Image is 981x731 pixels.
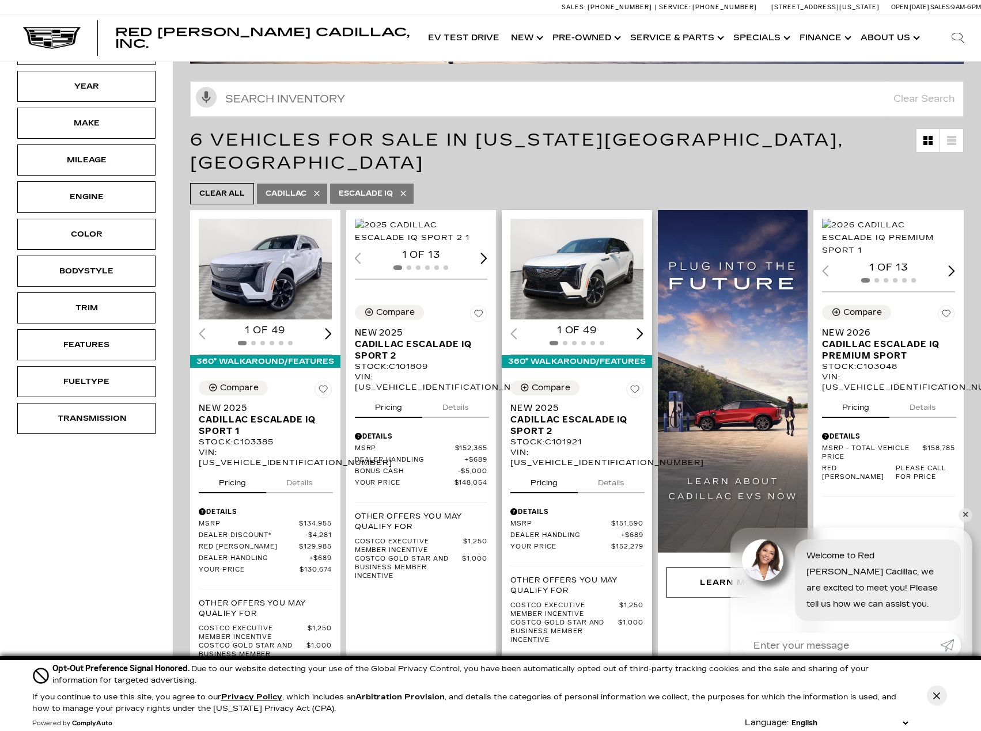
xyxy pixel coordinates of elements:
[199,402,332,437] a: New 2025Cadillac ESCALADE IQ Sport 1
[199,402,323,414] span: New 2025
[916,129,940,152] a: Grid View
[422,393,489,418] button: details tab
[510,601,643,619] a: Costco Executive Member Incentive $1,250
[32,692,896,713] p: If you continue to use this site, you agree to our , which includes an , and details the categori...
[199,468,266,493] button: pricing tab
[190,81,964,117] input: Search Inventory
[666,567,800,598] div: Learn More
[199,543,299,551] span: Red [PERSON_NAME]
[376,307,415,318] div: Compare
[462,555,487,581] span: $1,000
[745,719,789,727] div: Language:
[822,327,955,361] a: New 2026Cadillac ESCALADE IQ Premium Sport
[355,467,459,476] span: Bonus Cash
[58,117,115,130] div: Make
[822,327,946,338] span: New 2026
[510,437,643,447] div: Stock : C101921
[17,108,156,139] div: MakeMake
[199,219,334,320] div: 1 / 2
[58,228,115,241] div: Color
[742,539,783,581] img: Agent profile photo
[692,3,757,11] span: [PHONE_NUMBER]
[843,307,882,318] div: Compare
[355,372,488,393] div: VIN: [US_VEHICLE_IDENTIFICATION_NUMBER]
[199,554,309,563] span: Dealer Handling
[611,543,643,551] span: $152,279
[199,447,332,468] div: VIN: [US_VEHICLE_IDENTIFICATION_NUMBER]
[822,431,955,441] div: Pricing Details - New 2026 Cadillac ESCALADE IQ Premium Sport
[624,15,728,61] a: Service & Parts
[481,253,488,264] div: Next slide
[355,219,490,244] div: 1 / 2
[308,625,332,642] span: $1,250
[196,87,217,108] svg: Click to toggle on voice search
[306,642,332,668] span: $1,000
[199,531,332,540] a: Dealer Discount* $4,281
[199,543,332,551] a: Red [PERSON_NAME] $129,985
[510,619,643,645] a: Costco Gold Star and Business Member Incentive $1,000
[855,15,923,61] a: About Us
[199,566,300,574] span: Your Price
[822,444,923,462] span: MSRP - Total Vehicle Price
[458,467,487,476] span: $5,000
[220,383,259,393] div: Compare
[309,554,332,563] span: $689
[325,328,332,339] div: Next slide
[822,372,955,393] div: VIN: [US_VEHICLE_IDENTIFICATION_NUMBER]
[355,444,455,453] span: MSRP
[355,327,479,338] span: New 2025
[822,465,955,482] a: Red [PERSON_NAME] Please call for price
[355,338,479,361] span: Cadillac ESCALADE IQ Sport 2
[822,219,957,257] img: 2026 Cadillac ESCALADE IQ Premium Sport 1
[510,447,643,468] div: VIN: [US_VEHICLE_IDENTIFICATION_NUMBER]
[510,543,643,551] a: Your Price $152,279
[510,601,619,619] span: Costco Executive Member Incentive
[896,465,955,482] span: Please call for price
[455,444,488,453] span: $152,365
[52,664,191,673] span: Opt-Out Preference Signal Honored .
[17,292,156,323] div: TrimTrim
[58,302,115,314] div: Trim
[728,15,794,61] a: Specials
[510,219,645,320] img: 2025 Cadillac ESCALADE IQ Sport 2 1
[339,186,393,201] span: Escalade IQ
[454,479,488,488] span: $148,054
[510,543,611,551] span: Your Price
[355,219,490,244] img: 2025 Cadillac ESCALADE IQ Sport 2 1
[422,15,505,61] a: EV Test Drive
[502,355,652,368] div: 360° WalkAround/Features
[795,539,961,621] div: Welcome to Red [PERSON_NAME] Cadillac, we are excited to meet you! Please tell us how we can assi...
[935,15,981,61] div: Search
[940,633,961,658] a: Submit
[199,625,308,642] span: Costco Executive Member Incentive
[58,154,115,166] div: Mileage
[510,468,578,493] button: pricing tab
[17,71,156,102] div: YearYear
[199,186,245,201] span: Clear All
[510,380,579,395] button: Compare Vehicle
[510,531,643,540] a: Dealer Handling $689
[199,566,332,574] a: Your Price $130,674
[562,4,655,10] a: Sales: [PHONE_NUMBER]
[199,520,332,528] a: MSRP $134,955
[199,625,332,642] a: Costco Executive Member Incentive $1,250
[72,720,112,727] a: ComplyAuto
[17,144,156,176] div: MileageMileage
[355,393,422,418] button: pricing tab
[199,554,332,563] a: Dealer Handling $689
[190,355,340,368] div: 360° WalkAround/Features
[700,576,766,589] div: Learn More
[789,717,911,729] select: Language Select
[199,324,332,337] div: 1 of 49
[199,642,306,668] span: Costco Gold Star and Business Member Incentive
[17,366,156,397] div: FueltypeFueltype
[510,402,643,437] a: New 2025Cadillac ESCALADE IQ Sport 2
[23,27,81,49] img: Cadillac Dark Logo with Cadillac White Text
[355,555,488,581] a: Costco Gold Star and Business Member Incentive $1,000
[355,456,488,465] a: Dealer Handling $689
[355,538,488,555] a: Costco Executive Member Incentive $1,250
[17,219,156,250] div: ColorColor
[199,507,332,517] div: Pricing Details - New 2025 Cadillac ESCALADE IQ Sport 1
[199,219,334,320] img: 2025 Cadillac ESCALADE IQ Sport 1 1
